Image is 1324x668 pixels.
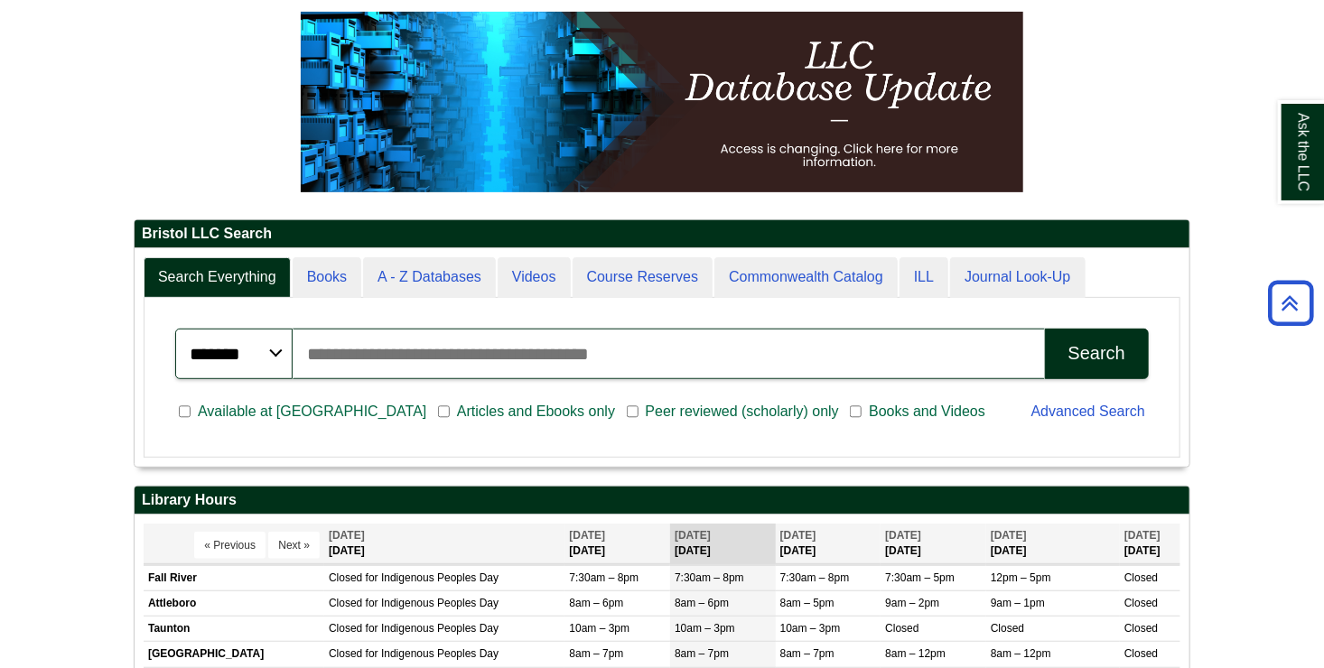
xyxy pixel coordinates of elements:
a: Course Reserves [573,257,713,298]
span: 8am – 6pm [675,597,729,609]
span: for Indigenous Peoples Day [366,597,499,609]
span: Peer reviewed (scholarly) only [639,401,846,422]
span: [DATE] [885,529,921,542]
td: [GEOGRAPHIC_DATA] [144,642,324,667]
span: 8am – 7pm [675,647,729,660]
span: 8am – 6pm [569,597,623,609]
span: Closed [329,597,362,609]
span: Articles and Ebooks only [450,401,622,422]
img: HTML tutorial [301,12,1023,192]
td: Taunton [144,617,324,642]
span: 10am – 3pm [675,622,735,635]
span: 9am – 1pm [991,597,1045,609]
span: for Indigenous Peoples Day [366,571,499,584]
button: Next » [268,532,320,559]
a: Advanced Search [1031,404,1145,419]
h2: Bristol LLC Search [135,220,1189,248]
input: Peer reviewed (scholarly) only [627,404,639,420]
span: Closed [329,571,362,584]
span: 7:30am – 8pm [675,571,744,584]
a: Back to Top [1262,291,1319,315]
span: [DATE] [675,529,711,542]
a: Commonwealth Catalog [714,257,898,298]
th: [DATE] [670,524,776,564]
span: 7:30am – 5pm [885,571,955,584]
span: Closed [329,647,362,660]
th: [DATE] [1120,524,1180,564]
span: 7:30am – 8pm [780,571,850,584]
span: for Indigenous Peoples Day [366,647,499,660]
span: 8am – 5pm [780,597,834,609]
a: Videos [498,257,571,298]
span: Closed [991,622,1024,635]
span: Closed [1124,622,1158,635]
input: Available at [GEOGRAPHIC_DATA] [179,404,191,420]
span: for Indigenous Peoples Day [366,622,499,635]
div: Search [1068,343,1125,364]
span: 7:30am – 8pm [569,571,639,584]
a: A - Z Databases [363,257,496,298]
span: Closed [885,622,918,635]
span: 8am – 7pm [780,647,834,660]
span: [DATE] [780,529,816,542]
th: [DATE] [776,524,881,564]
span: 8am – 12pm [991,647,1051,660]
th: [DATE] [986,524,1120,564]
button: « Previous [194,532,266,559]
th: [DATE] [564,524,670,564]
span: [DATE] [569,529,605,542]
span: Closed [1124,571,1158,584]
th: [DATE] [324,524,564,564]
a: Journal Look-Up [950,257,1085,298]
span: Closed [1124,597,1158,609]
span: Closed [329,622,362,635]
td: Fall River [144,565,324,590]
span: [DATE] [991,529,1027,542]
th: [DATE] [881,524,986,564]
input: Articles and Ebooks only [438,404,450,420]
input: Books and Videos [850,404,862,420]
span: 10am – 3pm [569,622,629,635]
a: ILL [900,257,948,298]
span: Closed [1124,647,1158,660]
td: Attleboro [144,591,324,617]
span: Available at [GEOGRAPHIC_DATA] [191,401,434,422]
h2: Library Hours [135,487,1189,515]
span: 8am – 7pm [569,647,623,660]
span: 10am – 3pm [780,622,841,635]
span: Books and Videos [862,401,993,422]
span: 12pm – 5pm [991,571,1051,584]
span: 8am – 12pm [885,647,946,660]
a: Books [293,257,361,298]
span: [DATE] [329,529,365,542]
span: 9am – 2pm [885,597,939,609]
a: Search Everything [144,257,291,298]
span: [DATE] [1124,529,1161,542]
button: Search [1045,329,1149,379]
